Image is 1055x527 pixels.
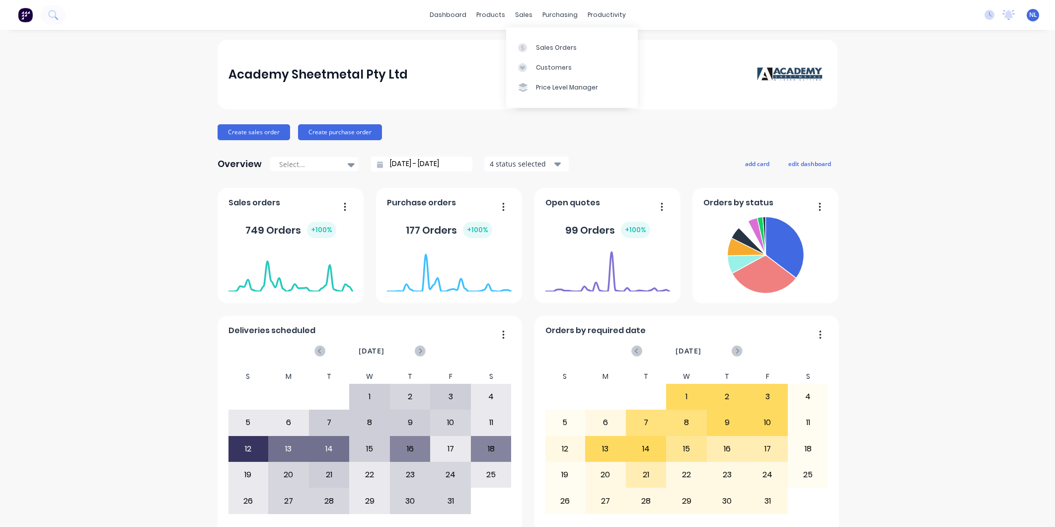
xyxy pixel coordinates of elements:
button: edit dashboard [782,157,837,170]
div: 3 [748,384,787,409]
div: 8 [350,410,389,435]
div: 28 [309,488,349,513]
div: 23 [707,462,747,487]
div: Customers [536,63,572,72]
div: 30 [390,488,430,513]
div: S [228,369,269,384]
div: 2 [707,384,747,409]
div: + 100 % [621,222,650,238]
div: 749 Orders [245,222,336,238]
div: 10 [431,410,470,435]
div: 20 [269,462,308,487]
div: F [430,369,471,384]
div: 5 [545,410,585,435]
div: T [626,369,667,384]
div: M [585,369,626,384]
div: T [390,369,431,384]
div: Academy Sheetmetal Pty Ltd [228,65,408,85]
div: purchasing [537,7,583,22]
div: 177 Orders [406,222,492,238]
div: 16 [707,437,747,461]
div: 4 [788,384,828,409]
div: 8 [667,410,706,435]
div: 1 [350,384,389,409]
div: 3 [431,384,470,409]
div: 29 [350,488,389,513]
div: 18 [788,437,828,461]
div: W [666,369,707,384]
div: 25 [788,462,828,487]
span: Purchase orders [387,197,456,209]
div: S [545,369,586,384]
div: 31 [748,488,787,513]
div: Sales Orders [536,43,577,52]
div: 27 [269,488,308,513]
div: 12 [545,437,585,461]
div: 6 [269,410,308,435]
div: Overview [218,154,262,174]
div: F [747,369,788,384]
div: 23 [390,462,430,487]
span: Sales orders [228,197,280,209]
button: Create sales order [218,124,290,140]
div: W [349,369,390,384]
div: productivity [583,7,631,22]
div: 99 Orders [565,222,650,238]
div: 26 [228,488,268,513]
span: [DATE] [676,346,701,356]
div: 16 [390,437,430,461]
div: 24 [748,462,787,487]
div: 2 [390,384,430,409]
div: 7 [309,410,349,435]
div: 19 [545,462,585,487]
div: 5 [228,410,268,435]
div: 21 [309,462,349,487]
div: 15 [667,437,706,461]
img: Factory [18,7,33,22]
div: 27 [586,488,625,513]
div: 22 [350,462,389,487]
div: 15 [350,437,389,461]
div: 17 [748,437,787,461]
div: products [471,7,510,22]
div: 9 [390,410,430,435]
button: 4 status selected [484,157,569,172]
div: 20 [586,462,625,487]
div: 14 [626,437,666,461]
div: 28 [626,488,666,513]
div: T [309,369,350,384]
div: 6 [586,410,625,435]
div: sales [510,7,537,22]
div: 13 [586,437,625,461]
div: 4 status selected [490,159,552,169]
a: Sales Orders [506,37,638,57]
div: 12 [228,437,268,461]
div: 26 [545,488,585,513]
div: 21 [626,462,666,487]
button: Create purchase order [298,124,382,140]
div: + 100 % [463,222,492,238]
div: S [788,369,829,384]
a: dashboard [425,7,471,22]
div: Price Level Manager [536,83,598,92]
div: 19 [228,462,268,487]
div: 31 [431,488,470,513]
div: 11 [471,410,511,435]
a: Customers [506,58,638,78]
a: Price Level Manager [506,78,638,97]
button: add card [739,157,776,170]
div: 11 [788,410,828,435]
div: 9 [707,410,747,435]
div: 30 [707,488,747,513]
div: 24 [431,462,470,487]
div: 4 [471,384,511,409]
span: Orders by status [703,197,773,209]
img: Academy Sheetmetal Pty Ltd [757,67,827,82]
div: 1 [667,384,706,409]
div: 7 [626,410,666,435]
div: + 100 % [307,222,336,238]
div: 22 [667,462,706,487]
div: 25 [471,462,511,487]
div: S [471,369,512,384]
div: 17 [431,437,470,461]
